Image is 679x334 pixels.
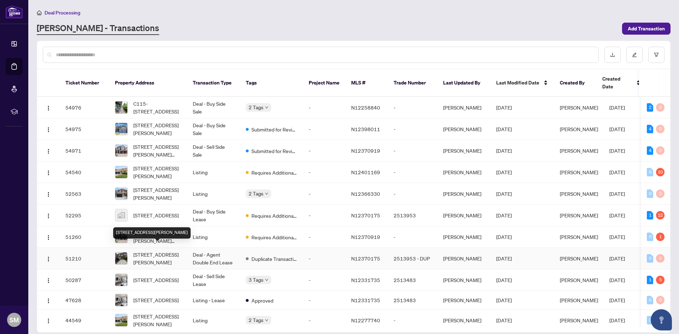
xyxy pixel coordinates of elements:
div: 1 [656,233,665,241]
span: [STREET_ADDRESS][PERSON_NAME] [133,251,181,266]
td: Deal - Buy Side Sale [187,97,240,118]
button: Logo [43,166,54,178]
img: Logo [46,213,51,219]
div: 0 [656,146,665,155]
span: [DATE] [496,169,512,175]
span: SM [10,315,19,325]
span: Add Transaction [628,23,665,34]
button: Logo [43,253,54,264]
span: Duplicate Transaction [251,255,297,263]
td: [PERSON_NAME] [437,162,491,183]
span: [DATE] [609,317,625,323]
span: 2 Tags [249,189,263,198]
span: [DATE] [609,191,625,197]
td: Deal - Sell Side Sale [187,140,240,162]
button: Logo [43,145,54,156]
img: Logo [46,192,51,197]
button: Logo [43,231,54,242]
span: N12277740 [351,317,380,323]
td: 2513953 [388,205,437,226]
td: - [388,183,437,205]
div: 0 [647,316,653,324]
td: Listing [187,226,240,248]
img: thumbnail-img [115,209,127,221]
span: filter [654,52,659,57]
button: Logo [43,315,54,326]
span: [STREET_ADDRESS] [133,296,179,304]
span: Submitted for Review [251,125,297,133]
td: - [303,118,346,140]
span: N12331735 [351,277,380,283]
th: Created By [554,69,597,97]
img: thumbnail-img [115,166,127,178]
div: 0 [647,233,653,241]
th: MLS # [346,69,388,97]
img: Logo [46,170,51,176]
td: [PERSON_NAME] [437,310,491,331]
td: - [303,183,346,205]
td: [PERSON_NAME] [437,140,491,162]
div: 4 [647,146,653,155]
span: N12401169 [351,169,380,175]
td: 52295 [60,205,109,226]
td: Listing [187,162,240,183]
td: Deal - Sell Side Lease [187,269,240,291]
span: [STREET_ADDRESS] [133,276,179,284]
td: 44549 [60,310,109,331]
button: edit [626,47,643,63]
span: down [265,192,268,195]
span: N12366330 [351,191,380,197]
span: [DATE] [496,297,512,303]
span: [PERSON_NAME] [560,255,598,262]
button: Logo [43,294,54,306]
span: [STREET_ADDRESS][PERSON_NAME] [133,312,181,328]
span: [PERSON_NAME] [560,191,598,197]
span: [DATE] [609,234,625,240]
td: 54540 [60,162,109,183]
td: 2513483 [388,269,437,291]
div: 1 [647,211,653,219]
span: [DATE] [609,212,625,218]
div: 0 [656,254,665,263]
span: 2 Tags [249,316,263,324]
img: thumbnail-img [115,274,127,286]
td: 54975 [60,118,109,140]
img: Logo [46,256,51,262]
th: Last Modified Date [491,69,554,97]
th: Last Updated By [437,69,491,97]
td: - [303,310,346,331]
span: home [37,10,42,15]
td: 2513483 [388,291,437,310]
span: [STREET_ADDRESS][PERSON_NAME] [133,186,181,201]
td: - [388,226,437,248]
button: Logo [43,274,54,286]
td: - [388,162,437,183]
td: - [303,97,346,118]
td: Listing - Lease [187,291,240,310]
img: Logo [46,105,51,111]
td: - [303,269,346,291]
div: 5 [656,276,665,284]
span: [PERSON_NAME] [560,169,598,175]
span: [DATE] [496,104,512,111]
td: - [303,140,346,162]
td: [PERSON_NAME] [437,205,491,226]
td: 50287 [60,269,109,291]
span: edit [632,52,637,57]
td: - [388,310,437,331]
div: 0 [656,125,665,133]
span: Deal Processing [45,10,80,16]
th: Trade Number [388,69,437,97]
span: [PERSON_NAME] [560,147,598,154]
span: [DATE] [496,255,512,262]
span: [DATE] [609,255,625,262]
span: [DATE] [496,126,512,132]
img: thumbnail-img [115,123,127,135]
span: [PERSON_NAME] [560,277,598,283]
img: Logo [46,278,51,283]
span: [DATE] [609,169,625,175]
img: Logo [46,318,51,324]
div: 0 [647,189,653,198]
div: 0 [656,189,665,198]
img: thumbnail-img [115,252,127,264]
